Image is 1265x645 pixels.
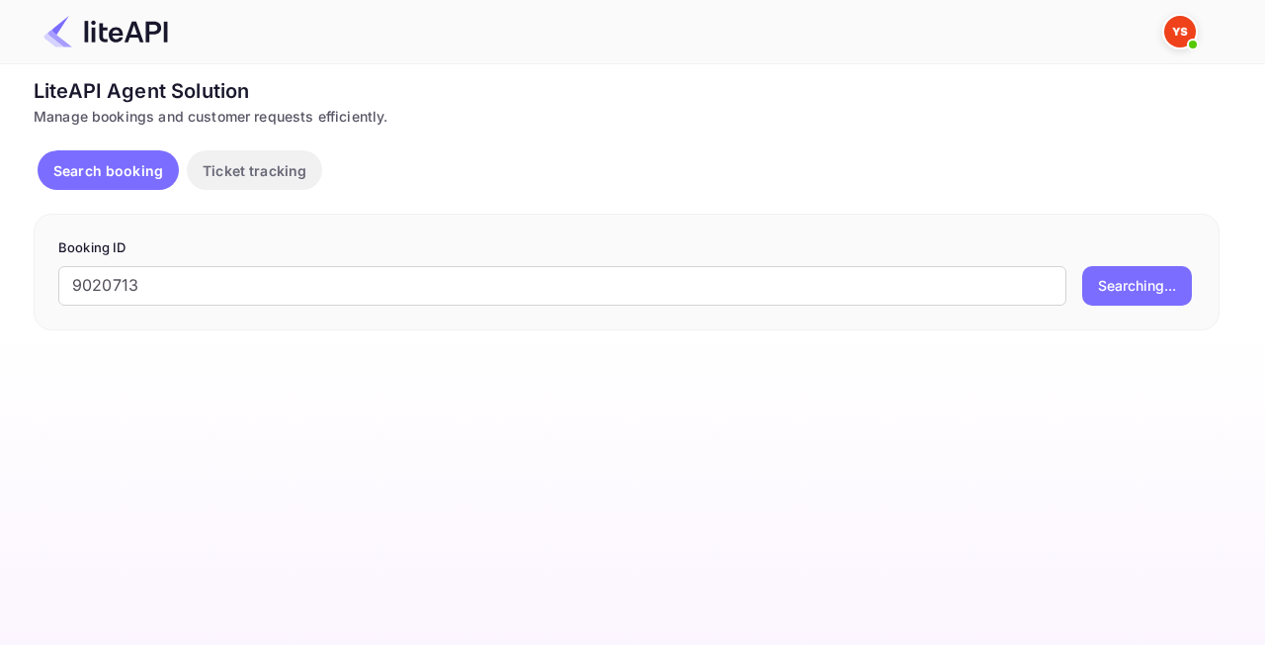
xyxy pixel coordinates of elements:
[203,160,306,181] p: Ticket tracking
[34,106,1220,127] div: Manage bookings and customer requests efficiently.
[1082,266,1192,306] button: Searching...
[34,76,1220,106] div: LiteAPI Agent Solution
[43,16,168,47] img: LiteAPI Logo
[58,238,1195,258] p: Booking ID
[53,160,163,181] p: Search booking
[1164,16,1196,47] img: Yandex Support
[58,266,1066,306] input: Enter Booking ID (e.g., 63782194)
